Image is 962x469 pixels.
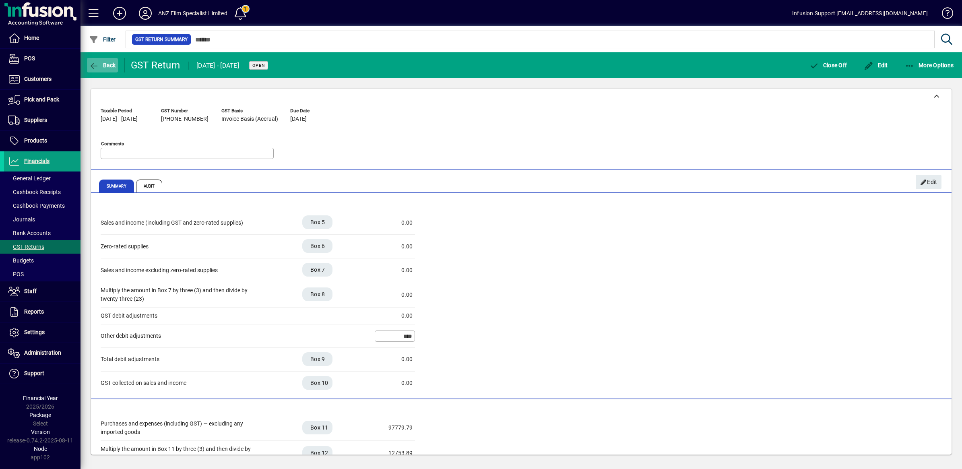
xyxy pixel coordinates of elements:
[101,108,149,114] span: Taxable Period
[310,424,328,432] span: Box 11
[89,36,116,43] span: Filter
[864,62,888,68] span: Edit
[8,216,35,223] span: Journals
[161,116,209,122] span: [PHONE_NUMBER]
[4,267,81,281] a: POS
[8,202,65,209] span: Cashbook Payments
[920,176,937,189] span: Edit
[87,58,118,72] button: Back
[24,329,45,335] span: Settings
[4,69,81,89] a: Customers
[221,108,278,114] span: GST Basis
[4,364,81,384] a: Support
[862,58,890,72] button: Edit
[23,395,58,401] span: Financial Year
[372,266,413,275] div: 0.00
[4,322,81,343] a: Settings
[8,257,34,264] span: Budgets
[809,62,847,68] span: Close Off
[101,266,262,275] div: Sales and income excluding zero-rated supplies
[89,62,116,68] span: Back
[24,158,50,164] span: Financials
[24,308,44,315] span: Reports
[101,419,262,436] div: Purchases and expenses (including GST) — excluding any imported goods
[4,343,81,363] a: Administration
[29,412,51,418] span: Package
[4,185,81,199] a: Cashbook Receipts
[4,28,81,48] a: Home
[24,370,44,376] span: Support
[81,58,125,72] app-page-header-button: Back
[807,58,849,72] button: Close Off
[24,35,39,41] span: Home
[4,226,81,240] a: Bank Accounts
[24,117,47,123] span: Suppliers
[101,355,262,364] div: Total debit adjustments
[4,213,81,226] a: Journals
[372,355,413,364] div: 0.00
[372,219,413,227] div: 0.00
[310,266,325,274] span: Box 7
[4,110,81,130] a: Suppliers
[290,116,307,122] span: [DATE]
[4,131,81,151] a: Products
[310,218,325,226] span: Box 5
[4,302,81,322] a: Reports
[24,288,37,294] span: Staff
[221,116,278,122] span: Invoice Basis (Accrual)
[101,332,262,340] div: Other debit adjustments
[24,349,61,356] span: Administration
[101,219,262,227] div: Sales and income (including GST and zero-rated supplies)
[310,449,328,457] span: Box 12
[24,137,47,144] span: Products
[31,429,50,435] span: Version
[310,242,325,250] span: Box 6
[101,379,262,387] div: GST collected on sales and income
[101,242,262,251] div: Zero-rated supplies
[87,32,118,47] button: Filter
[24,76,52,82] span: Customers
[372,449,413,457] div: 12753.89
[24,55,35,62] span: POS
[4,281,81,302] a: Staff
[101,116,138,122] span: [DATE] - [DATE]
[372,242,413,251] div: 0.00
[936,2,952,28] a: Knowledge Base
[4,49,81,69] a: POS
[34,446,47,452] span: Node
[101,286,262,303] div: Multiply the amount in Box 7 by three (3) and then divide by twenty-three (23)
[158,7,227,20] div: ANZ Film Specialist Limited
[290,108,339,114] span: Due Date
[8,230,51,236] span: Bank Accounts
[4,240,81,254] a: GST Returns
[310,290,325,298] span: Box 8
[101,141,124,147] mat-label: Comments
[916,175,941,189] button: Edit
[372,379,413,387] div: 0.00
[196,59,239,72] div: [DATE] - [DATE]
[99,180,134,192] span: Summary
[372,291,413,299] div: 0.00
[4,171,81,185] a: General Ledger
[903,58,956,72] button: More Options
[136,180,163,192] span: Audit
[132,6,158,21] button: Profile
[905,62,954,68] span: More Options
[8,189,61,195] span: Cashbook Receipts
[310,379,328,387] span: Box 10
[101,445,262,462] div: Multiply the amount in Box 11 by three (3) and then divide by twenty-three (23)
[792,7,928,20] div: Infusion Support [EMAIL_ADDRESS][DOMAIN_NAME]
[8,244,44,250] span: GST Returns
[24,96,59,103] span: Pick and Pack
[101,312,262,320] div: GST debit adjustments
[8,175,51,182] span: General Ledger
[372,424,413,432] div: 97779.79
[8,271,24,277] span: POS
[4,199,81,213] a: Cashbook Payments
[131,59,180,72] div: GST Return
[4,254,81,267] a: Budgets
[161,108,209,114] span: GST Number
[252,63,265,68] span: Open
[372,312,413,320] div: 0.00
[4,90,81,110] a: Pick and Pack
